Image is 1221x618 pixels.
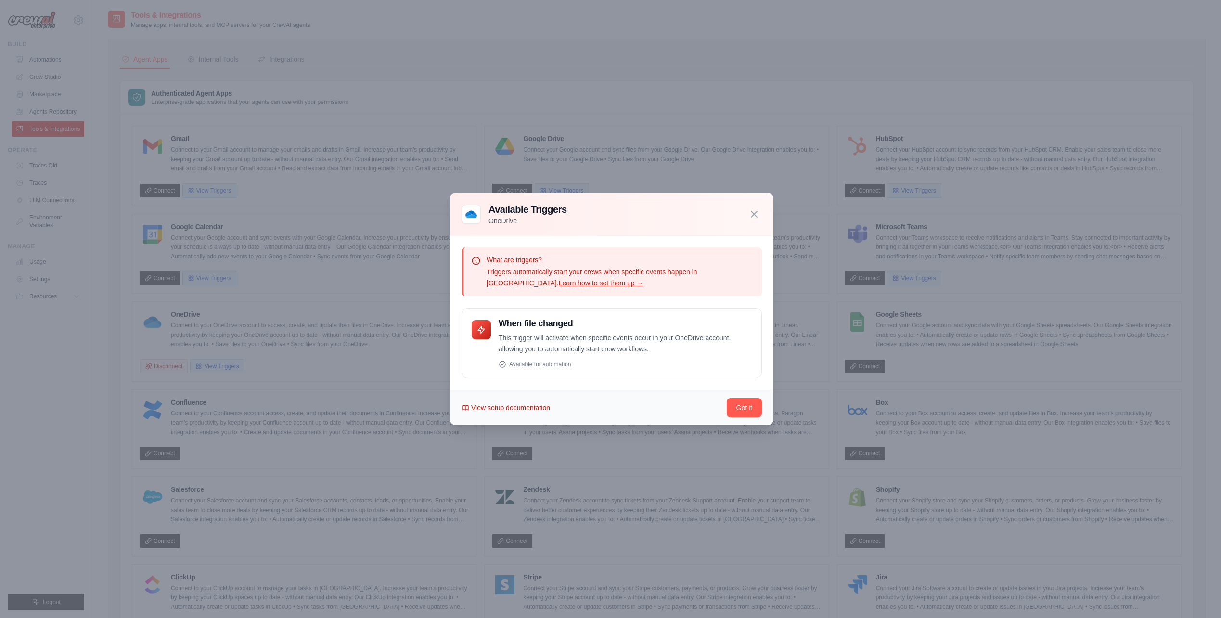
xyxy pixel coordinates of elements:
[487,255,754,265] p: What are triggers?
[462,205,481,224] img: OneDrive
[471,403,550,412] span: View setup documentation
[462,403,550,412] a: View setup documentation
[487,267,754,289] p: Triggers automatically start your crews when specific events happen in [GEOGRAPHIC_DATA].
[488,216,567,226] p: OneDrive
[727,398,762,417] button: Got it
[499,333,752,355] p: This trigger will activate when specific events occur in your OneDrive account, allowing you to a...
[559,279,643,287] a: Learn how to set them up →
[499,360,752,368] div: Available for automation
[499,318,752,329] h4: When file changed
[488,203,567,216] h3: Available Triggers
